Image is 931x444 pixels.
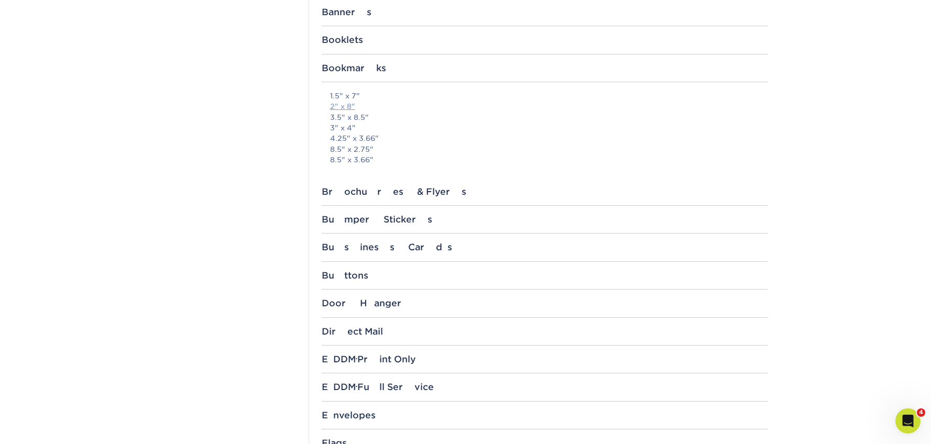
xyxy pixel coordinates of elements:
iframe: Intercom live chat [895,408,921,434]
div: Bookmarks [322,63,768,73]
a: 2" x 8" [330,102,355,110]
span: 4 [917,408,925,417]
div: Buttons [322,270,768,281]
div: Door Hanger [322,298,768,308]
a: 3" x 4" [330,124,356,132]
small: ® [356,357,357,362]
div: Brochures & Flyers [322,186,768,197]
div: Banners [322,7,768,17]
div: Envelopes [322,410,768,420]
div: Business Cards [322,242,768,252]
a: 3.5" x 8.5" [330,113,369,121]
div: EDDM Print Only [322,354,768,364]
div: EDDM Full Service [322,382,768,392]
a: 8.5" x 3.66" [330,156,374,164]
div: Direct Mail [322,326,768,337]
small: ® [356,385,357,390]
a: 4.25" x 3.66" [330,134,379,142]
div: Booklets [322,35,768,45]
a: 8.5" x 2.75" [330,145,374,153]
div: Bumper Stickers [322,214,768,225]
a: 1.5" x 7" [330,92,360,100]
